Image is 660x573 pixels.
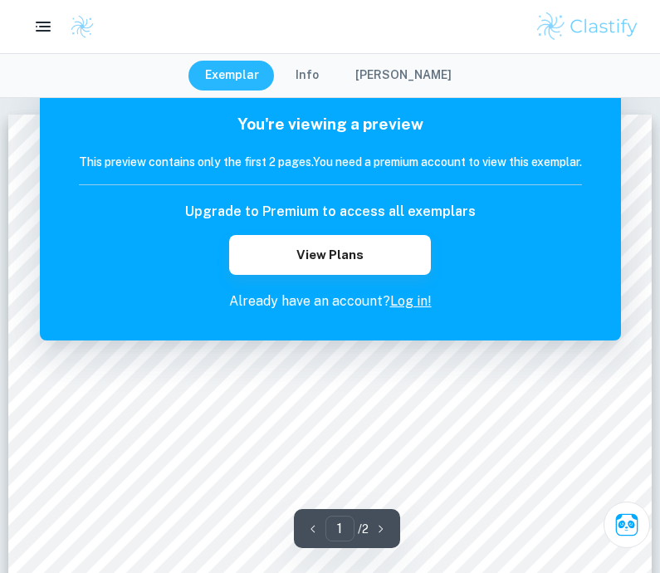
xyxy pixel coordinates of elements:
[229,235,430,275] button: View Plans
[185,202,476,222] h6: Upgrade to Premium to access all exemplars
[70,14,95,39] img: Clastify logo
[535,10,640,43] img: Clastify logo
[79,153,582,171] h6: This preview contains only the first 2 pages. You need a premium account to view this exemplar.
[339,61,468,91] button: [PERSON_NAME]
[390,293,432,309] a: Log in!
[604,502,650,548] button: Ask Clai
[79,291,582,311] p: Already have an account?
[188,61,276,91] button: Exemplar
[79,112,582,136] h5: You're viewing a preview
[60,14,95,39] a: Clastify logo
[358,520,369,538] p: / 2
[279,61,335,91] button: Info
